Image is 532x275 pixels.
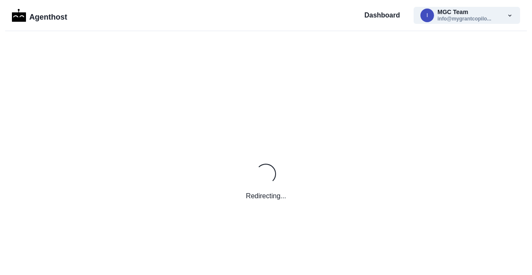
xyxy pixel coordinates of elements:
[364,10,400,20] a: Dashboard
[414,7,520,24] button: info@mygrantcopilot.comMGC Teaminfo@mygrantcopilo...
[12,9,26,22] img: Logo
[246,191,286,201] p: Redirecting...
[12,8,67,23] a: LogoAgenthost
[29,8,67,23] p: Agenthost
